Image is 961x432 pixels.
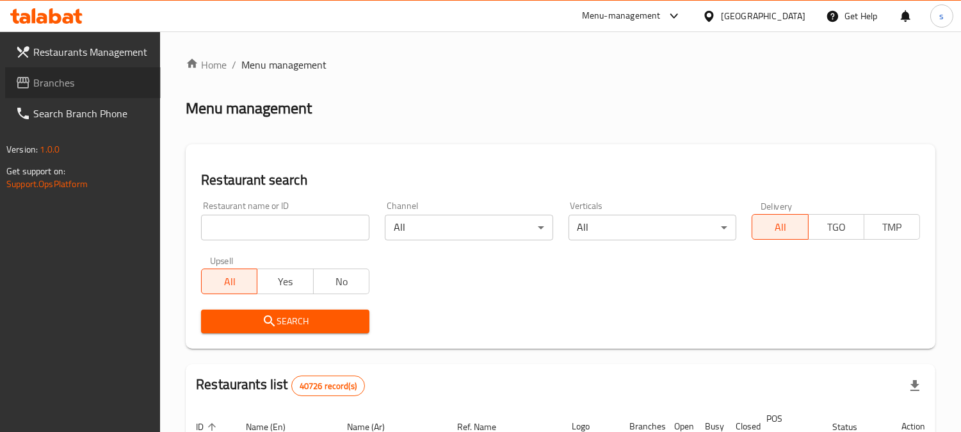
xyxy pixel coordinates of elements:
button: Search [201,310,369,333]
label: Upsell [210,256,234,265]
a: Branches [5,67,161,98]
span: Branches [33,75,150,90]
h2: Restaurants list [196,375,365,396]
span: No [319,272,364,291]
button: Yes [257,269,313,294]
span: Yes [262,272,308,291]
div: All [385,215,553,240]
div: [GEOGRAPHIC_DATA] [721,9,805,23]
div: Menu-management [582,8,661,24]
button: All [752,214,808,240]
button: TGO [808,214,864,240]
span: Search Branch Phone [33,106,150,121]
li: / [232,57,236,72]
span: All [757,218,803,237]
a: Support.OpsPlatform [6,176,88,192]
button: All [201,269,257,294]
div: All [569,215,737,240]
button: No [313,269,369,294]
span: 1.0.0 [40,141,60,158]
div: Total records count [291,376,365,396]
span: Get support on: [6,163,65,179]
span: TMP [869,218,915,237]
a: Home [186,57,227,72]
label: Delivery [761,201,793,210]
a: Restaurants Management [5,37,161,67]
span: Menu management [241,57,327,72]
span: s [939,9,944,23]
span: All [207,272,252,291]
button: TMP [864,214,920,240]
h2: Restaurant search [201,170,920,190]
div: Export file [900,370,930,401]
h2: Menu management [186,98,312,119]
span: 40726 record(s) [292,380,364,392]
span: Version: [6,141,38,158]
a: Search Branch Phone [5,98,161,129]
span: TGO [814,218,859,237]
span: Search [211,313,359,329]
input: Search for restaurant name or ID.. [201,215,369,240]
span: Restaurants Management [33,44,150,60]
nav: breadcrumb [186,57,935,72]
